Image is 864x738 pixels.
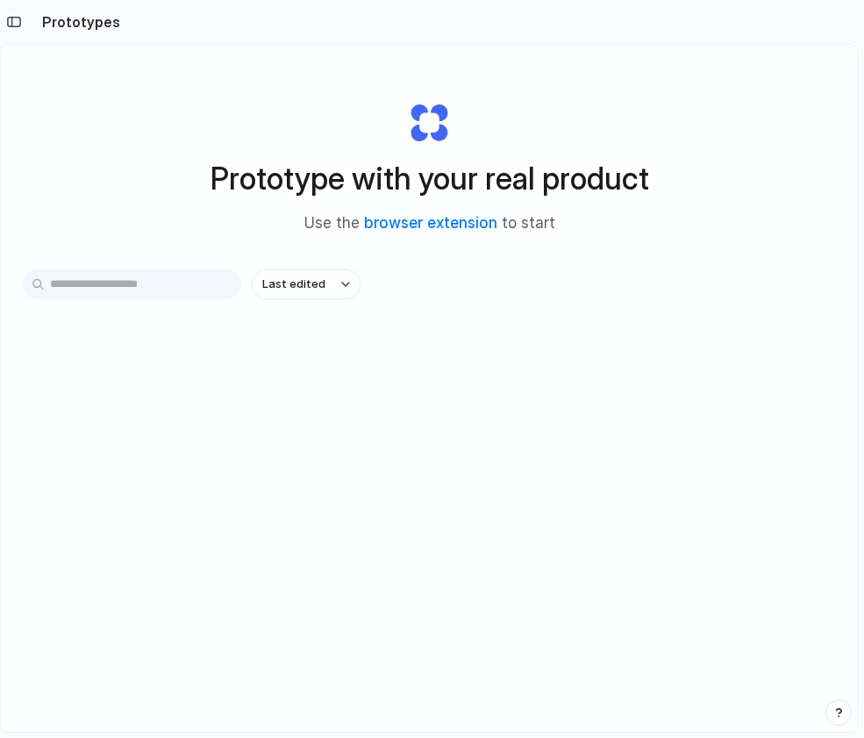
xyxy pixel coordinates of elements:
h2: Prototypes [35,11,120,32]
span: Use the to start [304,212,555,235]
h1: Prototype with your real product [211,155,649,202]
span: Last edited [262,276,325,293]
a: browser extension [364,214,497,232]
button: Last edited [252,269,361,299]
